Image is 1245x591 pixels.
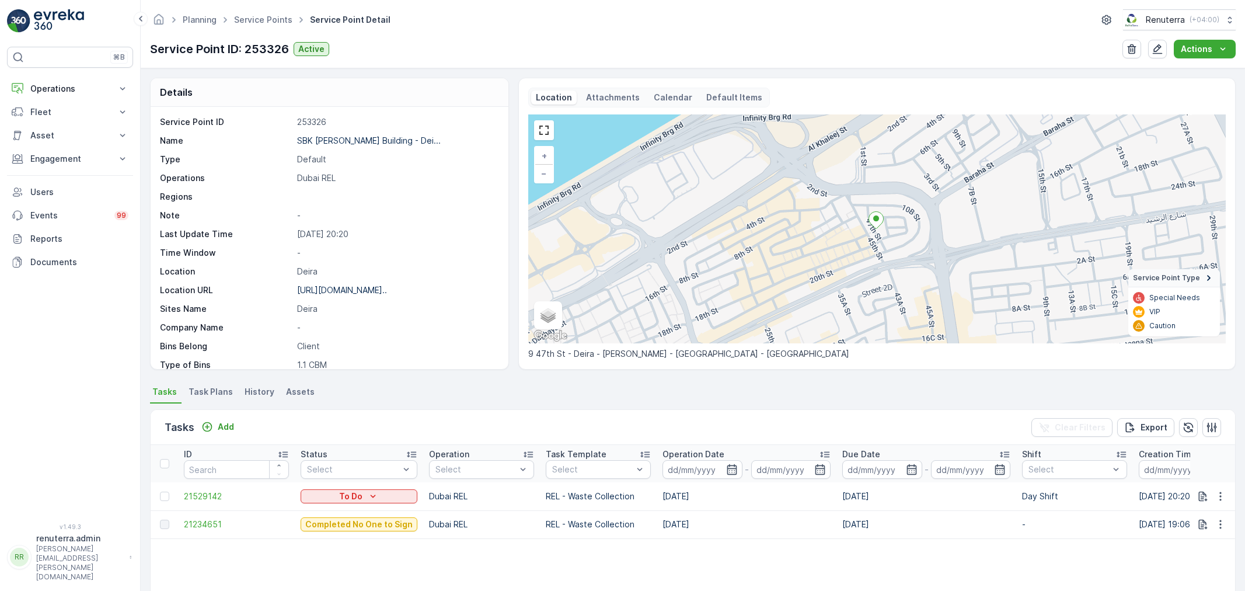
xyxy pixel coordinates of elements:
p: To Do [339,491,362,502]
span: 21529142 [184,491,289,502]
p: 253326 [297,116,496,128]
a: Homepage [152,18,165,27]
span: 21234651 [184,519,289,530]
p: Type of Bins [160,359,292,371]
span: Service Point Type [1133,273,1200,283]
p: Location [536,92,572,103]
p: Bins Belong [160,340,292,352]
a: Layers [535,303,561,328]
p: Default Items [706,92,762,103]
p: ( +04:00 ) [1190,15,1219,25]
button: Export [1117,418,1174,437]
p: Select [1028,464,1109,475]
button: RRrenuterra.admin[PERSON_NAME][EMAIL_ADDRESS][PERSON_NAME][DOMAIN_NAME] [7,533,133,582]
td: Day Shift [1016,482,1133,510]
p: Attachments [586,92,640,103]
td: REL - Waste Collection [540,510,657,538]
button: Engagement [7,147,133,171]
button: Renuterra(+04:00) [1123,9,1236,30]
p: Status [301,449,327,460]
td: [DATE] [657,510,836,538]
p: Tasks [165,419,194,436]
p: Asset [30,130,110,141]
img: Screenshot_2024-07-26_at_13.33.01.png [1123,13,1141,26]
p: 99 [117,211,126,220]
a: Zoom Out [535,165,553,182]
p: Deira [297,266,496,277]
td: [DATE] [836,482,1016,510]
a: Zoom In [535,147,553,165]
p: Last Update Time [160,228,292,240]
p: renuterra.admin [36,533,124,544]
img: Google [531,328,570,343]
p: [PERSON_NAME][EMAIL_ADDRESS][PERSON_NAME][DOMAIN_NAME] [36,544,124,582]
p: 1.1 CBM [297,359,496,371]
td: Dubai REL [423,482,540,510]
p: Time Window [160,247,292,259]
input: dd/mm/yyyy [751,460,831,479]
p: VIP [1149,307,1160,317]
p: Export [1141,422,1167,433]
p: - [297,322,496,333]
p: SBK [PERSON_NAME] Building - Dei... [297,135,441,145]
p: Sites Name [160,303,292,315]
p: Engagement [30,153,110,165]
p: Actions [1181,43,1212,55]
button: To Do [301,489,417,503]
summary: Service Point Type [1128,269,1220,287]
p: Creation Time [1139,449,1197,460]
a: Open this area in Google Maps (opens a new window) [531,328,570,343]
p: - [297,247,496,259]
button: Clear Filters [1031,418,1113,437]
button: Add [197,420,239,434]
p: Note [160,210,292,221]
button: Active [294,42,329,56]
td: [DATE] [657,482,836,510]
span: v 1.49.3 [7,523,133,530]
span: Assets [286,386,315,398]
p: - [925,463,929,477]
input: dd/mm/yyyy [1139,460,1219,479]
button: Asset [7,124,133,147]
input: dd/mm/yyyy [931,460,1011,479]
p: Completed No One to Sign [305,519,413,530]
p: Renuterra [1146,14,1185,26]
button: Fleet [7,100,133,124]
p: Fleet [30,106,110,118]
p: Service Point ID [160,116,292,128]
span: − [541,168,547,178]
span: History [245,386,274,398]
input: dd/mm/yyyy [662,460,742,479]
img: logo [7,9,30,33]
p: Select [307,464,399,475]
input: Search [184,460,289,479]
span: Tasks [152,386,177,398]
p: Documents [30,256,128,268]
p: [URL][DOMAIN_NAME].. [297,285,387,295]
p: Type [160,154,292,165]
button: Operations [7,77,133,100]
p: Active [298,43,325,55]
p: ID [184,449,192,460]
p: Operations [30,83,110,95]
p: Dubai REL [297,172,496,184]
p: Location URL [160,284,292,296]
p: Users [30,186,128,198]
p: Caution [1149,321,1176,331]
td: Dubai REL [423,510,540,538]
p: Name [160,135,292,147]
p: Details [160,85,193,99]
p: Operation Date [662,449,724,460]
div: Toggle Row Selected [160,492,169,501]
a: Users [7,180,133,204]
p: 9 47th St - Deira - [PERSON_NAME] - [GEOGRAPHIC_DATA] - [GEOGRAPHIC_DATA] [528,348,1226,360]
p: Add [218,421,234,433]
span: Task Plans [189,386,233,398]
p: Company Name [160,322,292,333]
a: Service Points [234,15,292,25]
p: - [745,463,749,477]
p: Operation [429,449,469,460]
a: Reports [7,227,133,251]
p: Select [552,464,633,475]
p: Task Template [546,449,606,460]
